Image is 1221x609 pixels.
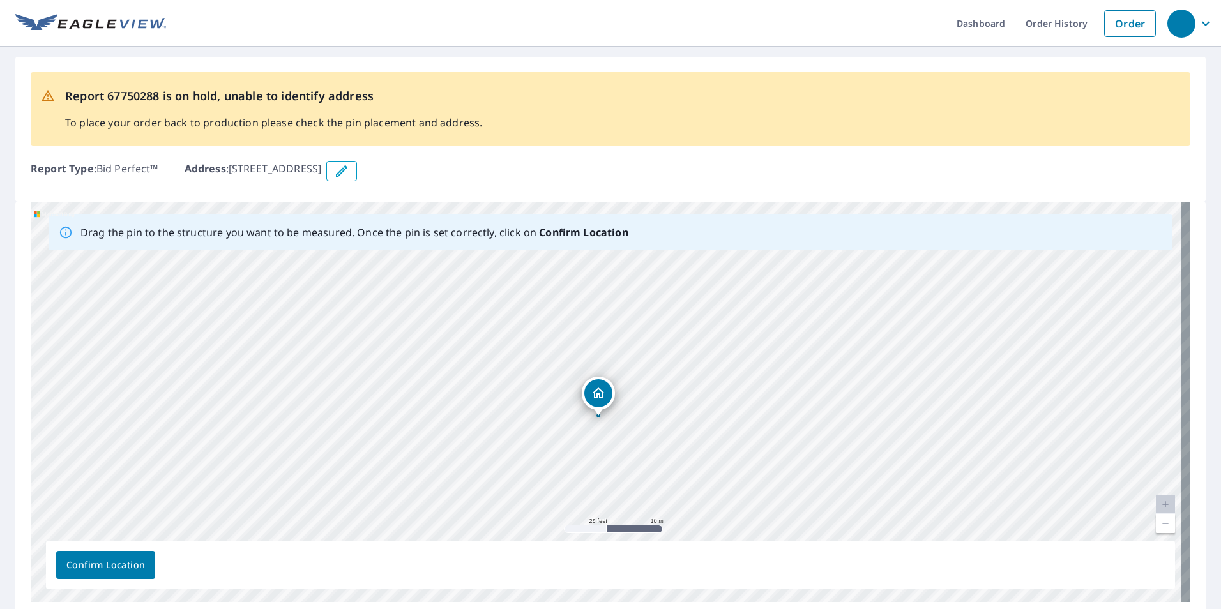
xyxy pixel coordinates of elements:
[185,162,226,176] b: Address
[1104,10,1156,37] a: Order
[31,161,158,181] p: : Bid Perfect™
[1156,514,1175,533] a: Current Level 20, Zoom Out
[31,162,94,176] b: Report Type
[66,557,145,573] span: Confirm Location
[185,161,322,181] p: : [STREET_ADDRESS]
[65,87,482,105] p: Report 67750288 is on hold, unable to identify address
[15,14,166,33] img: EV Logo
[65,115,482,130] p: To place your order back to production please check the pin placement and address.
[56,551,155,579] button: Confirm Location
[539,225,628,239] b: Confirm Location
[80,225,628,240] p: Drag the pin to the structure you want to be measured. Once the pin is set correctly, click on
[1156,495,1175,514] a: Current Level 20, Zoom In Disabled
